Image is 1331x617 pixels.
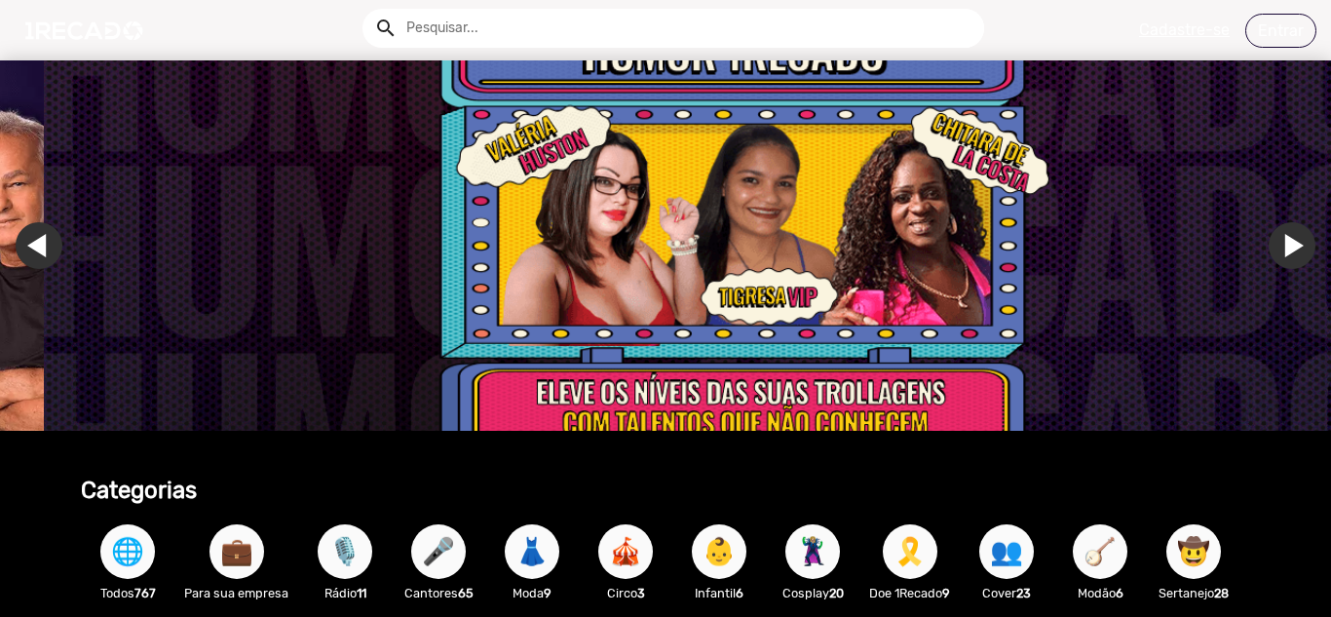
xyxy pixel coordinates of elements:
b: 9 [942,586,950,600]
button: 🪕 [1073,524,1127,579]
u: Cadastre-se [1139,20,1230,39]
b: 6 [736,586,743,600]
button: 👥 [979,524,1034,579]
b: 9 [544,586,551,600]
button: 🌐 [100,524,155,579]
span: 👥 [990,524,1023,579]
p: Cantores [401,584,475,602]
button: Example home icon [367,10,401,44]
b: 6 [1116,586,1123,600]
p: Para sua empresa [184,584,288,602]
button: 🤠 [1166,524,1221,579]
button: 🦹🏼‍♀️ [785,524,840,579]
a: Ir para o slide anterior [59,222,106,269]
button: 🎤 [411,524,466,579]
span: 👗 [515,524,549,579]
span: 🎪 [609,524,642,579]
p: Modão [1063,584,1137,602]
b: 20 [829,586,844,600]
span: 🦹🏼‍♀️ [796,524,829,579]
button: 👶 [692,524,746,579]
button: 🎗️ [883,524,937,579]
button: 🎙️ [318,524,372,579]
b: 28 [1214,586,1229,600]
a: Entrar [1245,14,1316,48]
span: 🤠 [1177,524,1210,579]
b: 11 [357,586,366,600]
b: Categorias [81,477,197,504]
p: Rádio [308,584,382,602]
p: Circo [589,584,663,602]
span: 🎙️ [328,524,361,579]
span: 💼 [220,524,253,579]
mat-icon: Example home icon [374,17,398,40]
button: 👗 [505,524,559,579]
b: 65 [458,586,474,600]
span: 🎗️ [894,524,927,579]
span: 🎤 [422,524,455,579]
p: Todos [91,584,165,602]
p: Sertanejo [1157,584,1231,602]
span: 🌐 [111,524,144,579]
button: 🎪 [598,524,653,579]
span: 👶 [703,524,736,579]
p: Infantil [682,584,756,602]
p: Cover [970,584,1044,602]
p: Doe 1Recado [869,584,950,602]
b: 23 [1016,586,1031,600]
b: 767 [134,586,156,600]
p: Cosplay [776,584,850,602]
input: Pesquisar... [392,9,984,48]
b: 3 [637,586,645,600]
button: 💼 [209,524,264,579]
span: 🪕 [1084,524,1117,579]
p: Moda [495,584,569,602]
